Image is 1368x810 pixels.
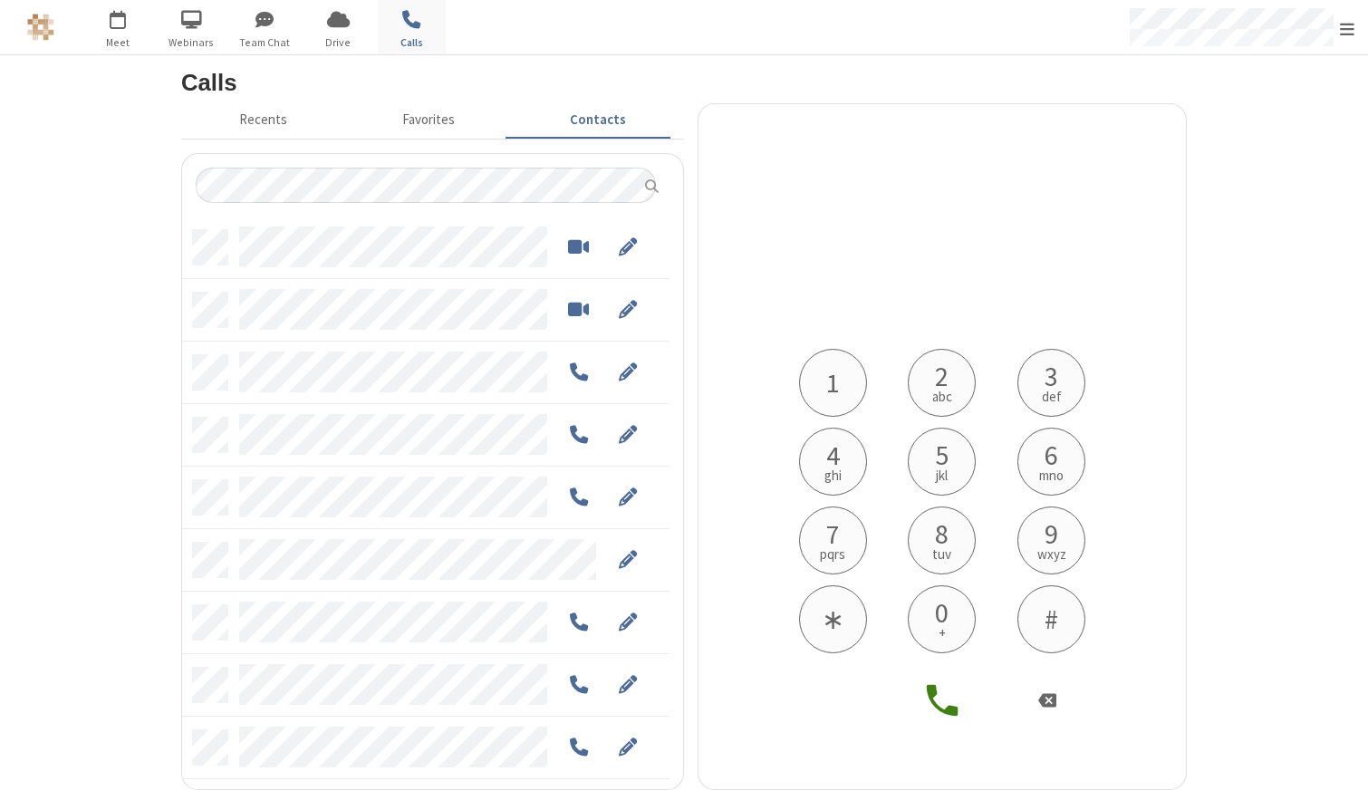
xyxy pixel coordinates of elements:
[935,520,949,547] span: 8
[935,599,949,626] span: 0
[610,298,645,321] button: Edit
[231,34,299,51] span: Team Chat
[908,349,976,417] button: 2abc
[561,486,596,508] button: Call by phone
[561,611,596,633] button: Call by phone
[181,103,344,138] button: Recents
[1045,520,1058,547] span: 9
[820,547,845,561] span: pqrs
[826,369,840,396] span: 1
[378,34,446,51] span: Calls
[27,14,54,41] img: Pet Store NEW
[1017,585,1085,653] button: #
[561,236,596,258] button: Start a video meeting
[939,626,946,640] span: +
[181,70,1187,95] h3: Calls
[826,441,840,468] span: 4
[1017,428,1085,496] button: 6mno
[936,468,948,482] span: jkl
[1045,605,1058,632] span: #
[1037,547,1066,561] span: wxyz
[610,548,645,571] button: Edit
[610,673,645,696] button: Edit
[932,547,951,561] span: tuv
[908,428,976,496] button: 5jkl
[1042,390,1062,403] span: def
[1045,441,1058,468] span: 6
[799,506,867,574] button: 7pqrs
[1017,506,1085,574] button: 9wxyz
[784,290,1101,349] h4: Phone number
[344,103,512,138] button: Favorites
[1323,763,1354,797] iframe: Chat
[826,520,840,547] span: 7
[1039,468,1064,482] span: mno
[799,428,867,496] button: 4ghi
[908,585,976,653] button: 0+
[84,34,152,51] span: Meet
[610,611,645,633] button: Edit
[1045,362,1058,390] span: 3
[158,34,226,51] span: Webinars
[610,486,645,508] button: Edit
[799,349,867,417] button: 1
[182,217,670,789] div: grid
[304,34,372,51] span: Drive
[513,103,684,138] button: Contacts
[610,236,645,258] button: Edit
[561,298,596,321] button: Start a video meeting
[935,441,949,468] span: 5
[610,423,645,446] button: Edit
[610,736,645,758] button: Edit
[561,673,596,696] button: Call by phone
[561,423,596,446] button: Call by phone
[610,361,645,383] button: Edit
[822,605,844,632] span: ∗
[561,736,596,758] button: Call by phone
[935,362,949,390] span: 2
[561,361,596,383] button: Call by phone
[799,585,867,653] button: ∗
[824,468,842,482] span: ghi
[908,506,976,574] button: 8tuv
[1017,349,1085,417] button: 3def
[932,390,952,403] span: abc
